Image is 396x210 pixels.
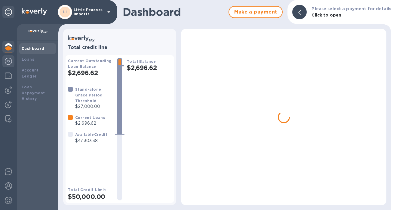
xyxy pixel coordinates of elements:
h2: $2,696.62 [68,69,112,77]
b: LI [63,10,67,14]
p: Little Peacock Imports [74,8,104,16]
b: Total Credit Limit [68,187,106,192]
h1: Dashboard [123,6,226,18]
button: Make a payment [229,6,283,18]
span: Make a payment [234,8,277,16]
img: Foreign exchange [5,58,12,65]
p: $47,303.38 [75,138,107,144]
img: Wallets [5,72,12,79]
b: Available Credit [75,132,107,137]
b: Loan Repayment History [22,85,45,101]
h2: $50,000.00 [68,193,112,200]
b: Current Outstanding Loan Balance [68,59,112,69]
b: Current Loans [75,115,105,120]
b: Dashboard [22,46,45,51]
b: Click to open [312,13,341,17]
div: Unpin categories [2,6,14,18]
b: Please select a payment for details [312,6,391,11]
b: Account Ledger [22,68,39,78]
h3: Total credit line [68,45,171,50]
p: $2,696.62 [75,120,105,126]
b: Loans [22,57,34,62]
b: Total Balance [127,59,156,64]
p: $27,000.00 [75,103,112,110]
h2: $2,696.62 [127,64,171,72]
img: Logo [22,8,47,15]
b: Stand-alone Grace Period Threshold [75,87,103,103]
